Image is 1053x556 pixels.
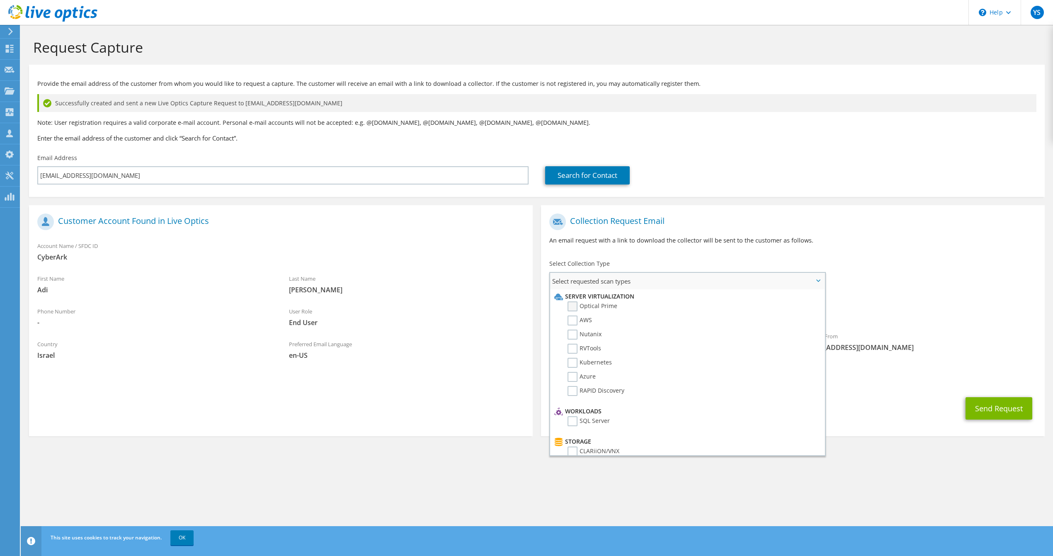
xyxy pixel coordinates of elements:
[568,316,592,325] label: AWS
[568,344,601,354] label: RVTools
[568,386,624,396] label: RAPID Discovery
[550,273,825,289] span: Select requested scan types
[170,530,194,545] a: OK
[37,79,1036,88] p: Provide the email address of the customer from whom you would like to request a capture. The cust...
[37,118,1036,127] p: Note: User registration requires a valid corporate e-mail account. Personal e-mail accounts will ...
[801,343,1036,352] span: [EMAIL_ADDRESS][DOMAIN_NAME]
[541,328,793,356] div: To
[568,447,619,456] label: CLARiiON/VNX
[37,285,272,294] span: Adi
[549,260,610,268] label: Select Collection Type
[568,301,617,311] label: Optical Prime
[37,351,272,360] span: Israel
[281,270,532,299] div: Last Name
[568,330,602,340] label: Nutanix
[552,406,820,416] li: Workloads
[29,335,281,364] div: Country
[51,534,162,541] span: This site uses cookies to track your navigation.
[1031,6,1044,19] span: YS
[793,328,1044,356] div: Sender & From
[281,303,532,331] div: User Role
[289,351,524,360] span: en-US
[552,437,820,447] li: Storage
[37,253,524,262] span: CyberArk
[979,9,986,16] svg: \n
[289,318,524,327] span: End User
[541,293,1045,323] div: Requested Collections
[29,237,533,266] div: Account Name / SFDC ID
[55,99,342,108] span: Successfully created and sent a new Live Optics Capture Request to [EMAIL_ADDRESS][DOMAIN_NAME]
[549,236,1036,245] p: An email request with a link to download the collector will be sent to the customer as follows.
[541,360,1045,389] div: CC & Reply To
[37,134,1036,143] h3: Enter the email address of the customer and click “Search for Contact”.
[966,397,1032,420] button: Send Request
[289,285,524,294] span: [PERSON_NAME]
[29,270,281,299] div: First Name
[33,39,1036,56] h1: Request Capture
[37,154,77,162] label: Email Address
[545,166,630,185] a: Search for Contact
[549,214,1032,230] h1: Collection Request Email
[568,372,596,382] label: Azure
[281,335,532,364] div: Preferred Email Language
[37,318,272,327] span: -
[568,358,612,368] label: Kubernetes
[37,214,520,230] h1: Customer Account Found in Live Optics
[29,303,281,331] div: Phone Number
[552,291,820,301] li: Server Virtualization
[568,416,610,426] label: SQL Server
